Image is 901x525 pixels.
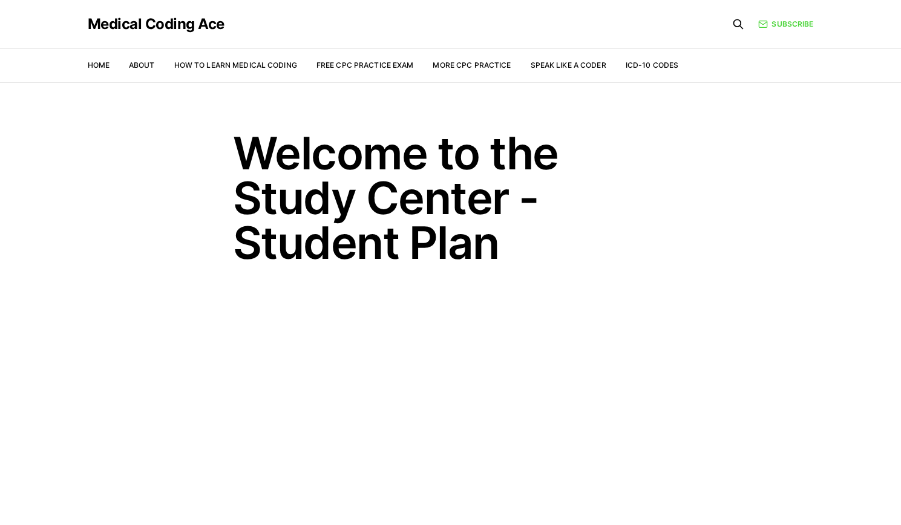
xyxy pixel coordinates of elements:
[233,131,669,265] h1: Welcome to the Study Center - Student Plan
[129,60,155,70] a: About
[433,60,511,70] a: More CPC Practice
[174,60,297,70] a: How to Learn Medical Coding
[758,19,813,30] a: Subscribe
[88,17,224,31] a: Medical Coding Ace
[626,60,678,70] a: ICD-10 Codes
[88,60,110,70] a: Home
[531,60,606,70] a: Speak Like a Coder
[316,60,414,70] a: Free CPC Practice Exam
